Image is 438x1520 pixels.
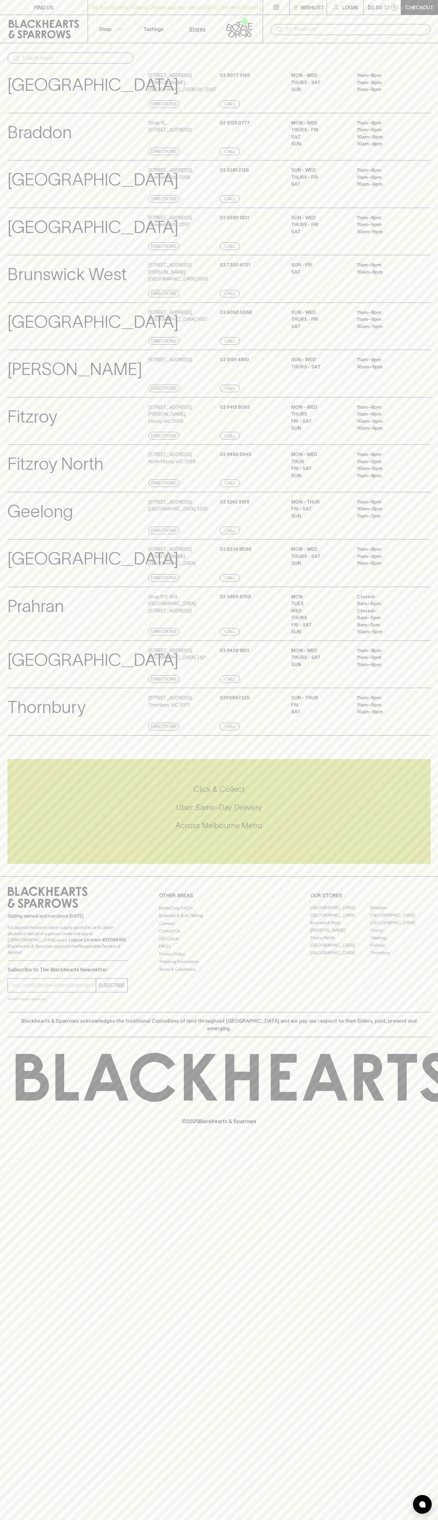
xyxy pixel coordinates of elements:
[291,228,348,236] p: SAT
[220,527,240,534] a: Call
[148,479,179,487] a: Directions
[291,513,348,520] p: SUN
[310,892,430,899] p: OUR STORES
[393,6,395,9] p: 0
[357,316,413,323] p: 11am – 9pm
[143,25,163,33] p: Tastings
[148,546,218,567] p: [STREET_ADDRESS][PERSON_NAME] , [GEOGRAPHIC_DATA]
[291,553,348,560] p: THURS - SAT
[148,451,196,465] p: [STREET_ADDRESS] , North Fitzroy VIC 3068
[357,472,413,479] p: 11am – 8pm
[291,418,348,425] p: FRI - SAT
[148,100,179,108] a: Directions
[357,140,413,148] p: 10am – 8pm
[88,15,132,43] button: Shop
[357,214,413,221] p: 11am – 8pm
[291,323,348,330] p: SAT
[8,261,127,287] p: Brunswick West
[357,356,413,363] p: 11am – 8pm
[159,935,279,942] a: Gift Cards
[357,261,413,269] p: 11am – 8pm
[357,621,413,629] p: 9am – 7pm
[8,119,72,145] p: Braddon
[220,479,240,487] a: Call
[220,261,250,269] p: 03 7300 6721
[159,892,279,899] p: OTHER AREAS
[291,404,348,411] p: MON - WED
[148,167,193,181] p: [STREET_ADDRESS] , Brunswick VIC 3056
[291,505,348,513] p: FRI - SAT
[148,647,206,661] p: [STREET_ADDRESS] , [GEOGRAPHIC_DATA] 3121
[368,4,383,11] p: $0.00
[148,675,179,683] a: Directions
[220,119,250,127] p: 02 6128 0777
[8,996,128,1002] p: We will never spam you
[220,628,240,636] a: Call
[357,614,413,621] p: 9am – 6pm
[148,148,179,155] a: Directions
[220,385,240,392] a: Call
[148,628,179,636] a: Directions
[220,356,249,363] p: 03 9191 4850
[8,784,430,794] h5: Click & Collect
[148,723,179,730] a: Directions
[220,309,252,316] p: 03 9050 0659
[405,4,434,11] p: Checkout
[69,937,126,942] strong: Liquor License #32064953
[148,290,179,297] a: Directions
[370,927,430,934] a: Fitzroy
[148,385,179,392] a: Directions
[8,759,430,864] div: Call to action block
[357,79,413,86] p: 11am – 9pm
[291,86,348,93] p: SUN
[357,593,413,600] p: Closed –
[357,600,413,607] p: 9am – 6pm
[357,221,413,228] p: 11am – 9pm
[148,337,179,345] a: Directions
[357,465,413,472] p: 10am – 9pm
[370,942,430,949] a: Prahran
[148,694,193,708] p: [STREET_ADDRESS] , Thornbury VIC 3071
[8,924,128,955] p: It is against the law to sell or supply alcohol to, or to obtain alcohol on behalf of a person un...
[357,167,413,174] p: 11am – 8pm
[220,432,240,439] a: Call
[357,181,413,188] p: 10am – 9pm
[357,269,413,276] p: 10am – 8pm
[291,451,348,458] p: MON - WED
[357,119,413,127] p: 11am – 8pm
[8,214,178,240] p: [GEOGRAPHIC_DATA]
[148,195,179,203] a: Directions
[8,802,430,813] h5: Uber Same-Day Delivery
[159,920,279,927] a: Careers
[291,546,348,553] p: MON - WED
[291,174,348,181] p: THURS - FRI
[357,708,413,716] p: 10am – 9pm
[419,1501,425,1507] img: bubble-icon
[148,432,179,439] a: Directions
[310,927,370,934] a: [PERSON_NAME]
[220,404,250,411] p: 03 9415 8092
[96,979,127,992] button: SUBSCRIBE
[291,79,348,86] p: THURS - SAT
[148,261,218,283] p: [STREET_ADDRESS][PERSON_NAME] , [GEOGRAPHIC_DATA] 3055
[357,451,413,458] p: 11am – 8pm
[220,593,251,600] p: 03 9826 8768
[8,356,142,382] p: [PERSON_NAME]
[175,15,219,43] a: Stores
[357,513,413,520] p: 11am – 7pm
[357,363,413,371] p: 10am – 8pm
[291,181,348,188] p: SAT
[357,404,413,411] p: 11am – 8pm
[357,86,413,93] p: 11am – 8pm
[220,290,240,297] a: Call
[148,72,218,93] p: [STREET_ADDRESS][PERSON_NAME] , [GEOGRAPHIC_DATA] VIC 3067
[220,647,249,654] p: 03 9428 1801
[131,15,175,43] a: Tastings
[357,309,413,316] p: 11am – 8pm
[8,546,178,572] p: [GEOGRAPHIC_DATA]
[310,919,370,927] a: Brunswick West
[220,574,240,582] a: Call
[291,119,348,127] p: MON - WED
[220,694,250,702] p: 0399697225
[291,72,348,79] p: MON - WED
